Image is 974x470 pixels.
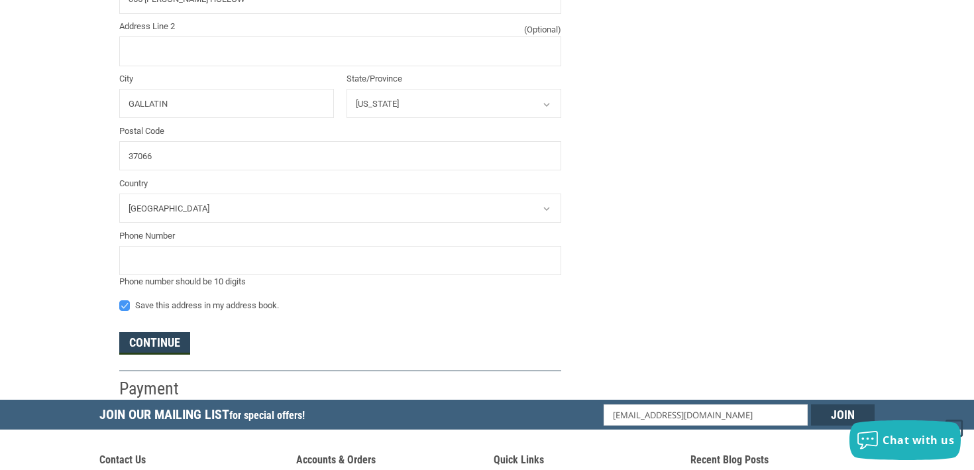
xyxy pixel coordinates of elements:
label: Save this address in my address book. [119,300,561,311]
h5: Join Our Mailing List [99,400,311,434]
span: Chat with us [883,433,954,447]
button: Continue [119,332,190,355]
span: for special offers! [229,409,305,422]
small: (Optional) [524,23,561,36]
button: Chat with us [849,420,961,460]
label: Postal Code [119,125,561,138]
h5: Contact Us [99,453,284,470]
h5: Accounts & Orders [296,453,480,470]
h2: Payment [119,378,197,400]
input: Email [604,404,808,426]
input: Join [811,404,875,426]
label: City [119,72,334,86]
label: State/Province [347,72,561,86]
label: Country [119,177,561,190]
h5: Quick Links [494,453,678,470]
div: Phone number should be 10 digits [119,275,561,288]
h5: Recent Blog Posts [690,453,875,470]
label: Address Line 2 [119,20,561,33]
label: Phone Number [119,229,561,243]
